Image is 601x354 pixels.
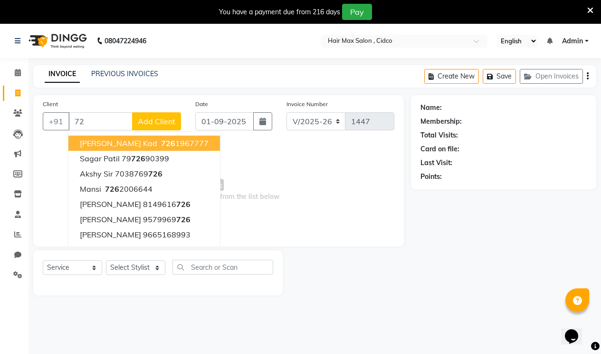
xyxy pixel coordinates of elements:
[80,245,141,255] span: [PERSON_NAME]
[91,69,158,78] a: PREVIOUS INVOICES
[131,154,145,163] span: 726
[420,172,442,182] div: Points:
[176,215,191,224] span: 726
[483,69,516,84] button: Save
[45,66,80,83] a: INVOICE
[143,230,191,239] ngb-highlight: 9665168993
[520,69,583,84] button: Open Invoices
[420,158,452,168] div: Last Visit:
[420,130,458,140] div: Total Visits:
[195,100,208,108] label: Date
[43,100,58,108] label: Client
[143,215,191,224] ngb-highlight: 9579969
[148,169,162,178] span: 726
[105,184,119,194] span: 726
[143,245,192,255] ngb-highlight: 3019685
[24,28,89,54] img: logo
[80,169,113,178] span: akshy sir
[219,7,340,17] div: You have a payment due from 216 days
[68,112,133,130] input: Search by Name/Mobile/Email/Code
[43,112,69,130] button: +91
[43,142,394,237] span: Select & add items from the list below
[342,4,372,20] button: Pay
[122,154,169,163] ngb-highlight: 79 90399
[420,103,442,113] div: Name:
[80,215,141,224] span: [PERSON_NAME]
[105,28,146,54] b: 08047224946
[103,184,153,194] ngb-highlight: 2006644
[286,100,328,108] label: Invoice Number
[80,230,141,239] span: [PERSON_NAME]
[115,169,162,178] ngb-highlight: 7038769
[80,154,120,163] span: sagar patil
[145,245,159,255] span: 726
[561,316,591,344] iframe: chat widget
[420,144,459,154] div: Card on file:
[80,199,141,209] span: [PERSON_NAME]
[424,69,479,84] button: Create New
[176,199,191,209] span: 726
[80,184,101,194] span: Mansi
[161,138,175,148] span: 726
[80,138,157,148] span: [PERSON_NAME] kad
[132,112,181,130] button: Add Client
[172,260,273,275] input: Search or Scan
[159,138,209,148] ngb-highlight: 1967777
[143,199,191,209] ngb-highlight: 8149616
[562,36,583,46] span: Admin
[420,117,462,127] div: Membership:
[138,117,175,126] span: Add Client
